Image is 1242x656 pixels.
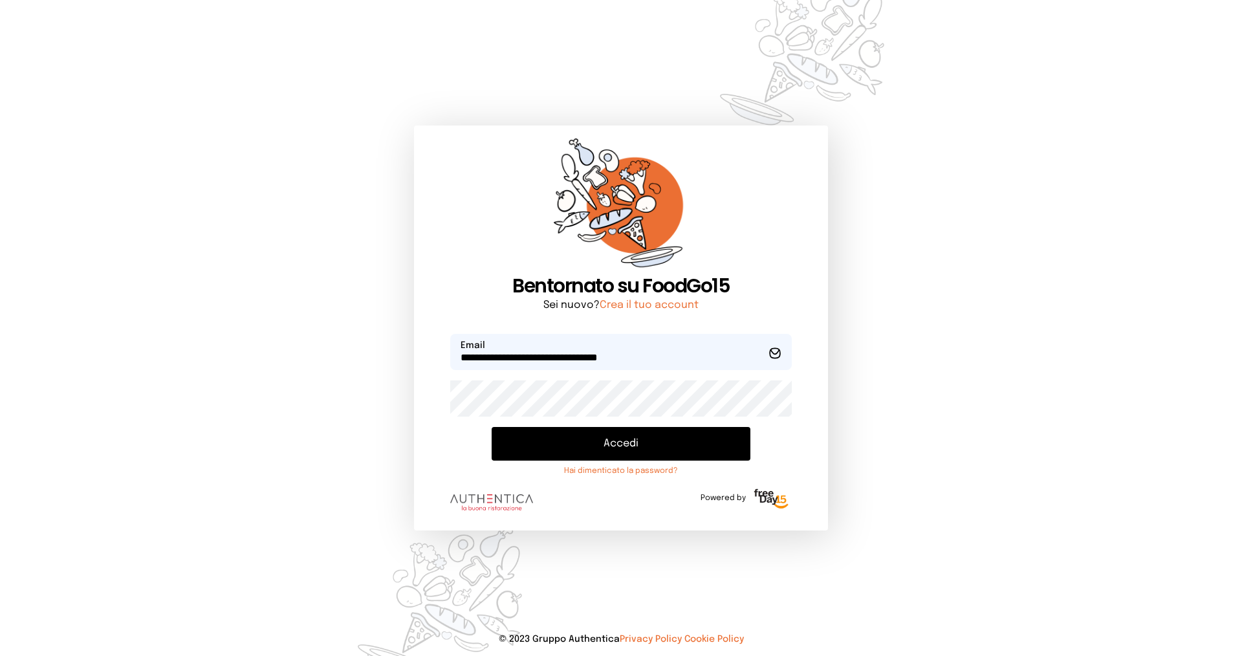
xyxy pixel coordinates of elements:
a: Hai dimenticato la password? [492,466,750,476]
a: Cookie Policy [684,635,744,644]
h1: Bentornato su FoodGo15 [450,274,792,298]
p: © 2023 Gruppo Authentica [21,633,1221,646]
a: Privacy Policy [620,635,682,644]
img: logo-freeday.3e08031.png [751,487,792,512]
a: Crea il tuo account [600,300,699,311]
img: sticker-orange.65babaf.png [554,138,688,275]
img: logo.8f33a47.png [450,494,533,511]
span: Powered by [701,493,746,503]
p: Sei nuovo? [450,298,792,313]
button: Accedi [492,427,750,461]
